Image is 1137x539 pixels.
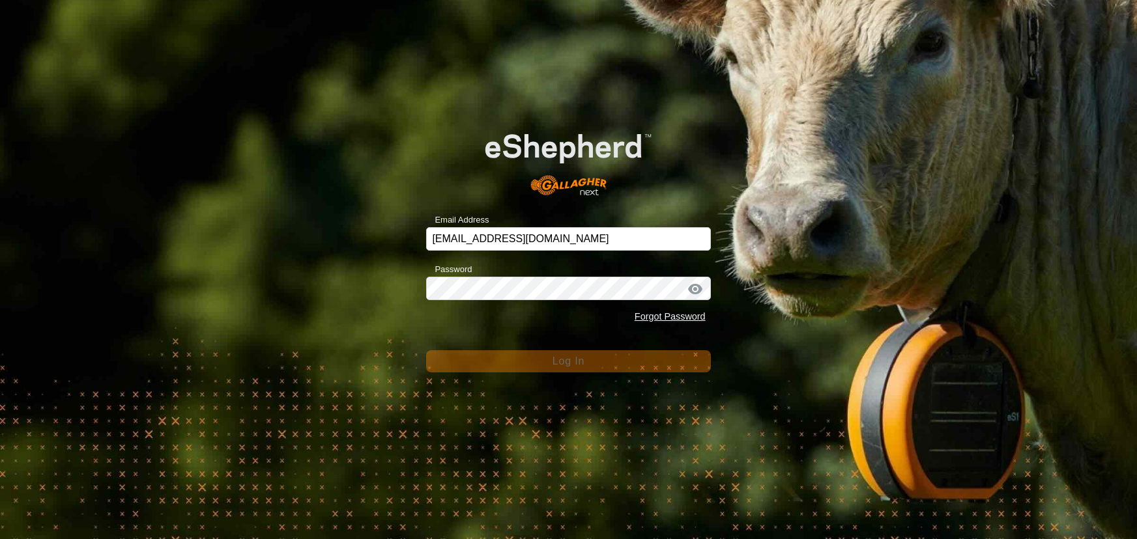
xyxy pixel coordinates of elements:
[426,227,710,251] input: Email Address
[455,110,682,207] img: E-shepherd Logo
[635,311,706,322] a: Forgot Password
[426,214,489,227] label: Email Address
[553,355,584,366] span: Log In
[426,263,472,276] label: Password
[426,350,710,372] button: Log In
